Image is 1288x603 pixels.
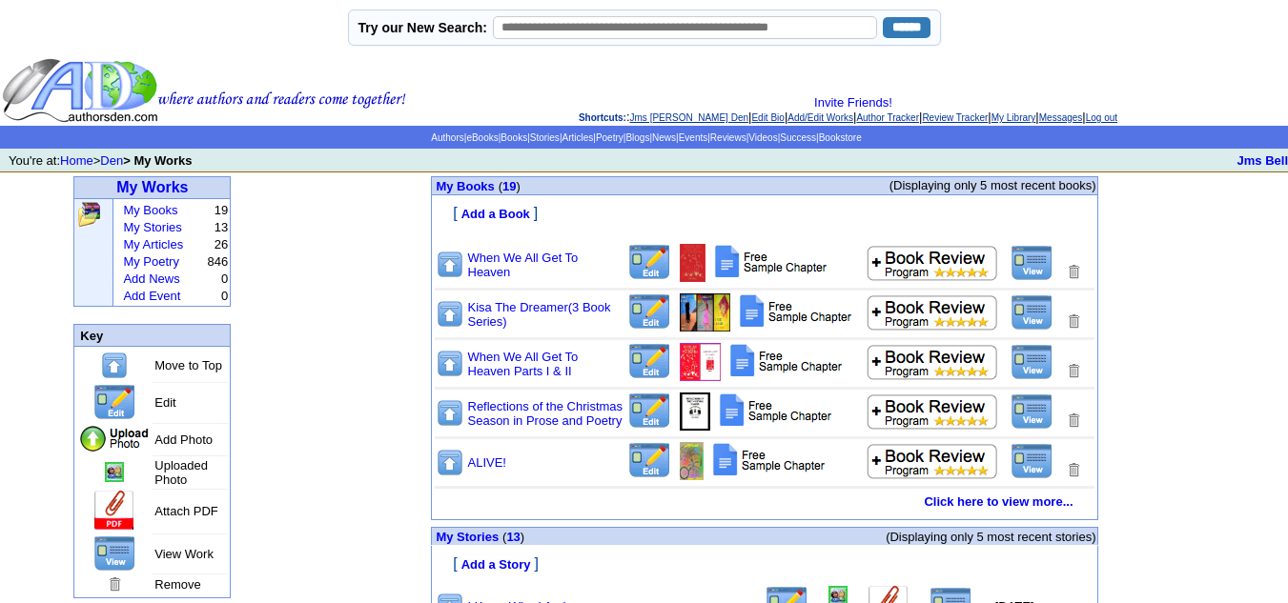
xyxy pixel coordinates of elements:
[9,153,193,168] font: You're at: >
[711,442,828,477] img: Add Attachment PDF
[718,392,835,428] img: Add Attachment PDF
[221,289,228,303] font: 0
[630,112,748,123] a: Jms [PERSON_NAME] Den
[123,203,177,217] a: My Books
[680,343,721,381] img: Add/Remove Photo
[867,294,999,331] img: Add to Book Review Program
[1011,245,1053,281] img: View this Title
[713,244,830,279] img: Add Attachment PDF
[461,557,531,572] font: Add a Story
[535,555,539,572] font: ]
[468,455,506,470] a: ALIVE!
[738,293,855,329] img: Add Attachment PDF
[680,293,729,332] img: Add/Remove Photo
[80,329,103,343] font: Key
[76,201,102,228] img: Click to add, upload, edit and remove all your books, stories, articles and poems.
[123,271,179,286] a: Add News
[453,205,457,221] font: [
[468,300,611,329] a: Kisa The Dreamer(3 Book Series)
[679,132,708,143] a: Events
[154,432,213,447] font: Add Photo
[1011,344,1053,380] img: View this Title
[433,232,440,239] img: shim.gif
[433,224,440,231] img: shim.gif
[627,244,672,281] img: Edit this Title
[154,458,208,487] font: Uploaded Photo
[780,132,816,143] a: Success
[92,384,137,421] img: Edit this Title
[502,530,506,544] span: (
[468,399,624,428] a: Reflections of the Christmas Season in Prose and Poetry
[154,547,214,561] font: View Work
[436,250,464,279] img: Move to top
[819,132,862,143] a: Bookstore
[433,512,440,518] img: shim.gif
[461,555,531,572] a: Add a Story
[627,293,672,331] img: Edit this Title
[814,95,892,110] a: Invite Friends!
[436,398,464,428] img: Move to top
[1065,263,1082,281] img: Removes this Title
[1039,112,1083,123] a: Messages
[215,237,228,251] font: 26
[517,179,521,193] span: )
[1065,461,1082,479] img: Removes this Title
[728,343,846,378] img: Add Attachment PDF
[123,220,181,234] a: My Stories
[652,132,676,143] a: News
[680,244,705,282] img: Add/Remove Photo
[1237,153,1288,168] a: Jms Bell
[78,425,151,453] img: Add Photo
[433,547,440,553] img: shim.gif
[1065,412,1082,430] img: Removes this Title
[123,153,192,168] b: > My Works
[1086,112,1117,123] a: Log out
[1065,362,1082,380] img: Removes this Title
[748,132,777,143] a: Videos
[506,530,520,544] a: 13
[100,153,123,168] a: Den
[215,220,228,234] font: 13
[680,392,709,431] img: Add/Remove Photo
[924,494,1073,509] a: Click here to view more...
[461,205,530,221] a: Add a Book
[637,530,1095,544] p: (Displaying only 5 most recent stories)
[123,237,183,251] a: My Articles
[889,178,1096,192] span: (Displaying only 5 most recent books)
[1011,393,1053,430] img: View this Title
[1011,443,1053,479] img: View this Title
[680,442,704,480] img: Add/Remove Photo
[627,392,672,430] img: Edit this Title
[867,344,999,380] img: Add to Book Review Program
[562,132,593,143] a: Articles
[867,393,999,430] img: Add to Book Review Program
[466,132,498,143] a: eBooks
[436,448,464,477] img: Move to top
[1065,312,1082,331] img: Removes this Title
[521,530,524,544] span: )
[123,289,180,303] a: Add Event
[436,178,494,193] a: My Books
[867,443,999,479] img: Add to Book Review Program
[433,196,440,203] img: shim.gif
[431,132,463,143] a: Authors
[579,112,626,123] span: Shortcuts:
[1011,294,1053,331] img: View this Title
[530,132,560,143] a: Stories
[856,112,919,123] a: Author Tracker
[596,132,624,143] a: Poetry
[436,349,464,378] img: Move to top
[208,254,229,269] font: 846
[627,442,672,479] img: Edit this Title
[410,95,1286,124] div: : | | | | | | |
[2,57,406,124] img: header_logo2.gif
[436,530,499,544] a: My Stories
[534,205,538,221] font: ]
[154,577,200,592] font: Remove
[116,179,188,195] a: My Works
[100,351,129,380] img: Move to top
[123,254,179,269] a: My Poetry
[154,504,217,518] font: Attach PDF
[215,203,228,217] font: 19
